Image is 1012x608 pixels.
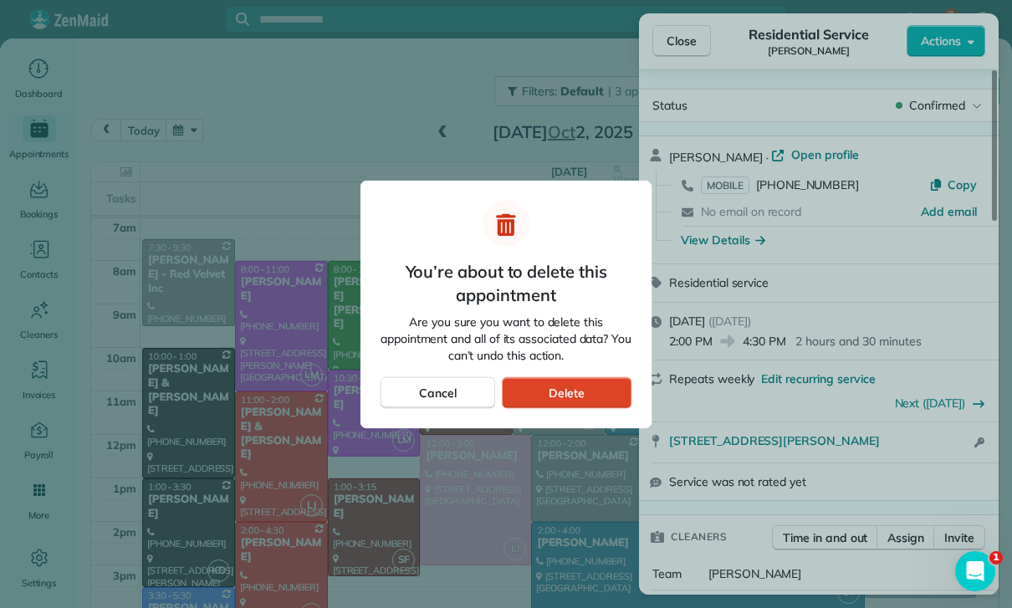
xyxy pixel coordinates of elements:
[502,376,632,408] button: Delete
[955,551,995,591] iframe: Intercom live chat
[381,376,495,408] button: Cancel
[381,260,632,307] span: You’re about to delete this appointment
[381,313,632,363] span: Are you sure you want to delete this appointment and all of its associated data? You can’t undo t...
[549,384,585,401] span: Delete
[419,384,457,401] span: Cancel
[989,551,1003,565] span: 1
